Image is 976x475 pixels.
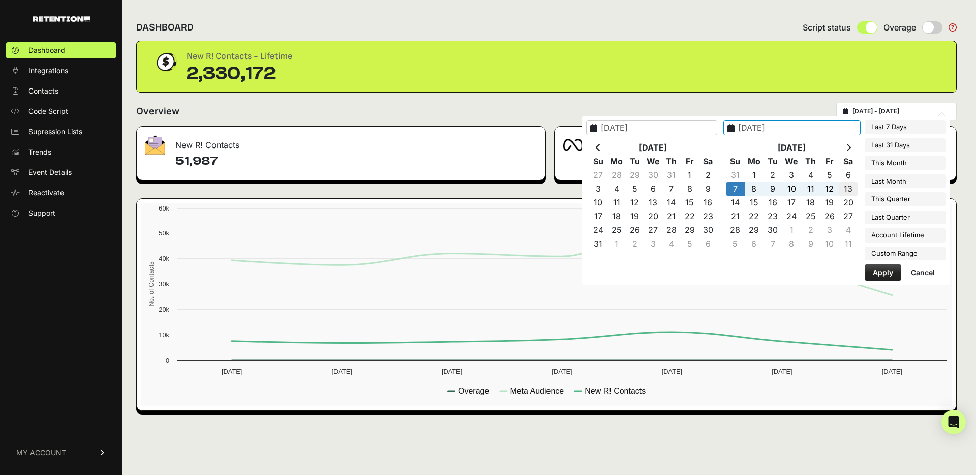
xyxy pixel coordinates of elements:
td: 1 [607,237,626,251]
td: 23 [764,210,782,223]
td: 1 [681,168,699,182]
li: Last 7 Days [865,120,946,134]
text: [DATE] [882,368,902,375]
text: 60k [159,204,169,212]
li: Last Month [865,174,946,189]
a: Reactivate [6,185,116,201]
a: Event Details [6,164,116,181]
td: 4 [607,182,626,196]
text: New R! Contacts [585,387,646,395]
td: 3 [589,182,607,196]
a: Contacts [6,83,116,99]
th: Tu [626,155,644,168]
text: Overage [458,387,489,395]
td: 25 [607,223,626,237]
td: 11 [801,182,820,196]
td: 22 [681,210,699,223]
td: 6 [839,168,858,182]
td: 20 [839,196,858,210]
td: 5 [681,237,699,251]
th: Tu [764,155,782,168]
a: Code Script [6,103,116,120]
td: 5 [820,168,839,182]
span: Integrations [28,66,68,76]
a: Support [6,205,116,221]
h2: DASHBOARD [136,20,194,35]
td: 17 [782,196,801,210]
text: 40k [159,255,169,262]
div: Meta Audience [555,127,956,157]
td: 13 [839,182,858,196]
li: Last 31 Days [865,138,946,153]
td: 7 [764,237,782,251]
td: 21 [662,210,681,223]
td: 12 [626,196,644,210]
span: Script status [803,21,851,34]
div: New R! Contacts [137,127,545,157]
button: Cancel [903,264,943,281]
td: 27 [644,223,662,237]
td: 29 [681,223,699,237]
th: Fr [820,155,839,168]
a: Supression Lists [6,124,116,140]
td: 24 [782,210,801,223]
li: Custom Range [865,247,946,261]
span: Dashboard [28,45,65,55]
td: 26 [626,223,644,237]
text: No. of Contacts [147,261,155,306]
td: 5 [626,182,644,196]
div: Open Intercom Messenger [941,410,966,434]
img: Retention.com [33,16,90,22]
td: 25 [801,210,820,223]
td: 23 [699,210,717,223]
span: Support [28,208,55,218]
td: 21 [726,210,745,223]
td: 1 [745,168,764,182]
td: 6 [644,182,662,196]
li: Last Quarter [865,211,946,225]
td: 2 [699,168,717,182]
td: 31 [662,168,681,182]
text: [DATE] [222,368,242,375]
th: Fr [681,155,699,168]
td: 28 [607,168,626,182]
td: 19 [820,196,839,210]
td: 29 [626,168,644,182]
td: 31 [589,237,607,251]
td: 2 [801,223,820,237]
td: 4 [662,237,681,251]
div: New R! Contacts - Lifetime [187,49,292,64]
td: 2 [764,168,782,182]
td: 30 [764,223,782,237]
li: This Month [865,156,946,170]
th: Mo [745,155,764,168]
td: 27 [839,210,858,223]
h2: Overview [136,104,179,118]
td: 2 [626,237,644,251]
td: 3 [820,223,839,237]
td: 6 [699,237,717,251]
td: 4 [801,168,820,182]
td: 20 [644,210,662,223]
th: Su [589,155,607,168]
td: 22 [745,210,764,223]
text: Meta Audience [510,387,564,395]
td: 26 [820,210,839,223]
td: 3 [782,168,801,182]
span: Contacts [28,86,58,96]
td: 31 [726,168,745,182]
text: [DATE] [552,368,572,375]
span: Trends [28,147,51,157]
th: Th [801,155,820,168]
a: Trends [6,144,116,160]
td: 15 [681,196,699,210]
td: 10 [782,182,801,196]
td: 30 [644,168,662,182]
td: 8 [745,182,764,196]
a: MY ACCOUNT [6,437,116,468]
td: 8 [782,237,801,251]
th: Sa [699,155,717,168]
td: 6 [745,237,764,251]
td: 11 [607,196,626,210]
td: 9 [764,182,782,196]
